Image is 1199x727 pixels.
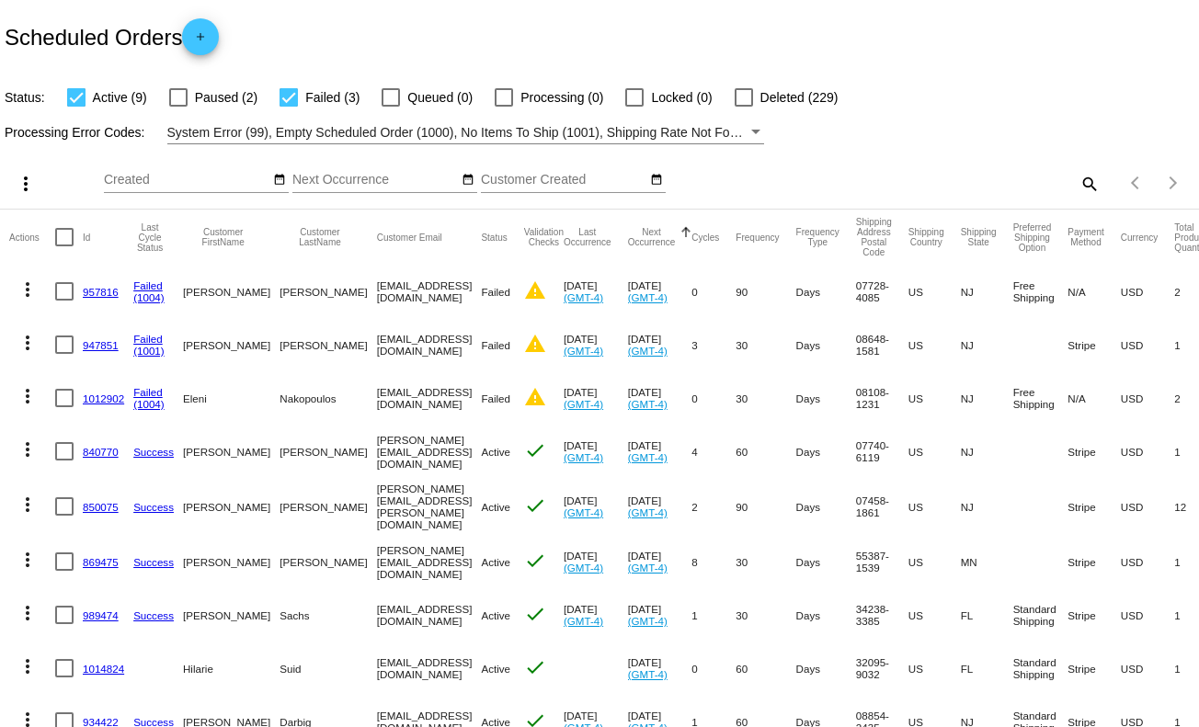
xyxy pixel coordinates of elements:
mat-cell: 32095-9032 [856,642,908,695]
mat-cell: MN [961,535,1013,588]
mat-cell: Days [796,588,856,642]
mat-cell: FL [961,588,1013,642]
mat-cell: NJ [961,425,1013,478]
mat-cell: 30 [736,535,795,588]
mat-cell: [DATE] [564,588,628,642]
mat-cell: [DATE] [628,265,692,318]
a: 1014824 [83,663,124,675]
mat-cell: USD [1121,318,1175,371]
mat-cell: 08108-1231 [856,371,908,425]
a: (GMT-4) [564,345,603,357]
span: Failed [481,392,510,404]
mat-cell: NJ [961,318,1013,371]
mat-cell: [DATE] [628,425,692,478]
mat-icon: check [524,603,546,625]
button: Change sorting for PreferredShippingOption [1013,222,1052,253]
mat-cell: N/A [1068,265,1120,318]
mat-cell: 34238-3385 [856,588,908,642]
span: Failed (3) [305,86,360,108]
mat-cell: [PERSON_NAME] [280,535,376,588]
mat-cell: US [908,478,961,535]
mat-cell: Sachs [280,588,376,642]
mat-icon: check [524,494,546,517]
mat-cell: Days [796,642,856,695]
a: 957816 [83,286,119,298]
mat-cell: 55387-1539 [856,535,908,588]
mat-cell: 0 [691,371,736,425]
mat-cell: [EMAIL_ADDRESS][DOMAIN_NAME] [377,588,482,642]
mat-cell: Free Shipping [1013,371,1068,425]
button: Change sorting for CurrencyIso [1121,232,1159,243]
button: Change sorting for FrequencyType [796,227,839,247]
button: Change sorting for CustomerEmail [377,232,442,243]
mat-cell: 07728-4085 [856,265,908,318]
a: 840770 [83,446,119,458]
mat-cell: Stripe [1068,318,1120,371]
a: Success [133,609,174,621]
mat-cell: [DATE] [564,265,628,318]
button: Change sorting for ShippingPostcode [856,217,892,257]
span: Failed [481,339,510,351]
span: Status: [5,90,45,105]
button: Change sorting for Id [83,232,90,243]
input: Created [104,173,269,187]
mat-cell: [PERSON_NAME] [183,265,280,318]
mat-icon: more_vert [15,173,37,195]
mat-cell: [DATE] [628,318,692,371]
a: (1004) [133,291,165,303]
mat-icon: date_range [273,173,286,187]
mat-cell: Nakopoulos [280,371,376,425]
mat-cell: 4 [691,425,736,478]
mat-cell: USD [1121,425,1175,478]
mat-cell: Standard Shipping [1013,588,1068,642]
mat-cell: [DATE] [564,535,628,588]
mat-cell: US [908,588,961,642]
mat-cell: [PERSON_NAME][EMAIL_ADDRESS][PERSON_NAME][DOMAIN_NAME] [377,478,482,535]
mat-cell: [DATE] [564,425,628,478]
mat-cell: 90 [736,478,795,535]
mat-cell: Days [796,318,856,371]
mat-icon: more_vert [17,602,39,624]
button: Change sorting for Status [481,232,507,243]
mat-icon: more_vert [17,332,39,354]
mat-select: Filter by Processing Error Codes [167,121,765,144]
button: Next page [1155,165,1192,201]
mat-cell: Hilarie [183,642,280,695]
mat-cell: Days [796,535,856,588]
mat-cell: USD [1121,265,1175,318]
a: (GMT-4) [564,398,603,410]
a: Success [133,556,174,568]
mat-icon: warning [524,279,546,301]
mat-icon: warning [524,333,546,355]
mat-cell: 07458-1861 [856,478,908,535]
mat-icon: date_range [650,173,663,187]
a: (GMT-4) [564,562,603,574]
mat-icon: more_vert [17,385,39,407]
mat-cell: USD [1121,642,1175,695]
button: Change sorting for Frequency [736,232,779,243]
mat-cell: USD [1121,371,1175,425]
span: Failed [481,286,510,298]
mat-cell: USD [1121,478,1175,535]
mat-icon: check [524,550,546,572]
button: Previous page [1118,165,1155,201]
mat-icon: check [524,439,546,461]
a: (GMT-4) [564,615,603,627]
mat-cell: [PERSON_NAME][EMAIL_ADDRESS][DOMAIN_NAME] [377,535,482,588]
a: (GMT-4) [564,506,603,518]
mat-cell: 2 [691,478,736,535]
mat-icon: check [524,656,546,678]
mat-cell: Stripe [1068,535,1120,588]
mat-cell: 0 [691,265,736,318]
mat-cell: [PERSON_NAME] [280,425,376,478]
mat-cell: [PERSON_NAME] [280,265,376,318]
a: (GMT-4) [628,291,668,303]
mat-cell: 07740-6119 [856,425,908,478]
mat-icon: add [189,30,211,52]
mat-cell: Days [796,265,856,318]
a: (GMT-4) [564,291,603,303]
mat-cell: FL [961,642,1013,695]
button: Change sorting for CustomerLastName [280,227,360,247]
mat-cell: 60 [736,642,795,695]
mat-cell: Free Shipping [1013,265,1068,318]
